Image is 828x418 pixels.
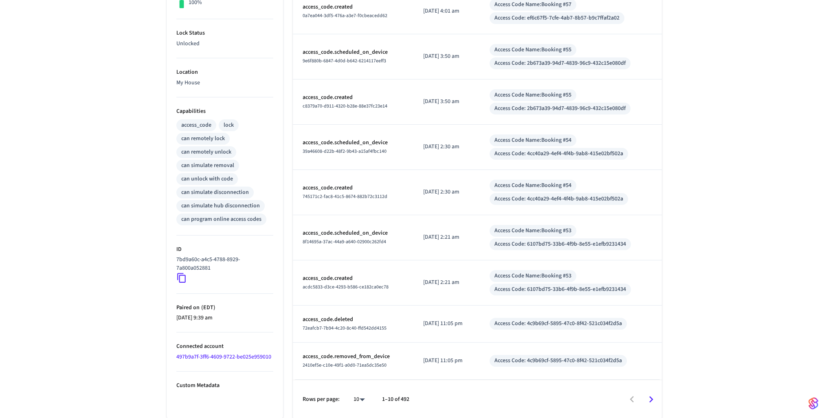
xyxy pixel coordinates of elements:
p: [DATE] 3:50 am [423,97,470,106]
div: Access Code: 4c9b69cf-5895-47c0-8f42-521c034f2d5a [494,319,622,328]
p: access_code.scheduled_on_device [303,139,404,147]
p: access_code.removed_from_device [303,352,404,361]
p: access_code.scheduled_on_device [303,229,404,238]
p: 1–10 of 492 [382,395,409,404]
div: Access Code Name: Booking #55 [494,91,571,99]
div: Access Code Name: Booking #55 [494,46,571,54]
p: access_code.created [303,3,404,11]
p: [DATE] 11:05 pm [423,356,470,365]
p: [DATE] 9:39 am [176,314,273,322]
div: Access Code: ef6c67f5-7cfe-4ab7-8b57-b9c7ffaf2a02 [494,14,619,22]
p: access_code.created [303,184,404,192]
span: ( EDT ) [200,304,215,312]
p: Location [176,68,273,77]
div: can program online access codes [181,215,261,224]
p: Capabilities [176,107,273,116]
span: 9e6f880b-6847-4d0d-b642-6214117eeff3 [303,57,386,64]
div: can remotely lock [181,134,225,143]
div: can simulate disconnection [181,188,249,197]
p: Unlocked [176,40,273,48]
div: access_code [181,121,211,130]
img: SeamLogoGradient.69752ec5.svg [808,397,818,410]
button: Go to next page [641,390,661,409]
span: 72eafcb7-7b94-4c20-8c40-ffd542dd4155 [303,325,387,332]
div: lock [224,121,234,130]
p: access_code.deleted [303,315,404,324]
p: [DATE] 2:21 am [423,278,470,287]
p: Paired on [176,304,273,312]
span: 39a46608-d22b-48f2-9b43-a15af4fbc140 [303,148,387,155]
span: 0a7ea044-3df5-476a-a3e7-f0cbeacedd62 [303,12,387,19]
div: Access Code: 6107bd75-33b6-4f9b-8e55-e1efb9231434 [494,240,626,249]
div: Access Code Name: Booking #53 [494,227,571,235]
p: Rows per page: [303,395,340,404]
div: Access Code: 4cc40a29-4ef4-4f4b-9ab8-415e02bf502a [494,195,623,203]
div: Access Code Name: Booking #57 [494,0,571,9]
span: 2410ef5e-c10e-49f1-a0d0-71ea5dc35e50 [303,362,387,369]
div: Access Code: 2b673a39-94d7-4839-96c9-432c15e080df [494,104,626,113]
p: [DATE] 2:30 am [423,188,470,196]
p: Lock Status [176,29,273,37]
p: Connected account [176,342,273,351]
p: [DATE] 4:01 am [423,7,470,15]
div: Access Code Name: Booking #54 [494,136,571,145]
div: can simulate removal [181,161,234,170]
div: Access Code Name: Booking #53 [494,272,571,280]
div: can remotely unlock [181,148,231,156]
p: [DATE] 11:05 pm [423,319,470,328]
div: Access Code Name: Booking #54 [494,181,571,190]
div: Access Code: 4c9b69cf-5895-47c0-8f42-521c034f2d5a [494,356,622,365]
span: c8379a70-d911-4320-b28e-88e37fc23e14 [303,103,387,110]
p: Custom Metadata [176,381,273,390]
p: access_code.scheduled_on_device [303,48,404,57]
div: Access Code: 2b673a39-94d7-4839-96c9-432c15e080df [494,59,626,68]
p: access_code.created [303,93,404,102]
span: 745171c2-fac8-41c5-8674-882b72c3112d [303,193,387,200]
div: 10 [349,394,369,405]
div: can unlock with code [181,175,233,183]
span: 8f14695a-37ac-44a9-a640-02900c262fd4 [303,238,386,245]
div: can simulate hub disconnection [181,202,260,210]
p: My House [176,79,273,87]
p: [DATE] 3:50 am [423,52,470,61]
span: acdc5833-d3ce-4293-b586-ce182ca0ec78 [303,284,389,290]
p: 7bd9a60c-a4c5-4788-8929-7a800a052881 [176,255,270,273]
div: Access Code: 4cc40a29-4ef4-4f4b-9ab8-415e02bf502a [494,150,623,158]
p: [DATE] 2:21 am [423,233,470,242]
a: 497b9a7f-3ff6-4609-9722-be025e959010 [176,353,271,361]
p: access_code.created [303,274,404,283]
div: Access Code: 6107bd75-33b6-4f9b-8e55-e1efb9231434 [494,285,626,294]
p: [DATE] 2:30 am [423,143,470,151]
p: ID [176,245,273,254]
